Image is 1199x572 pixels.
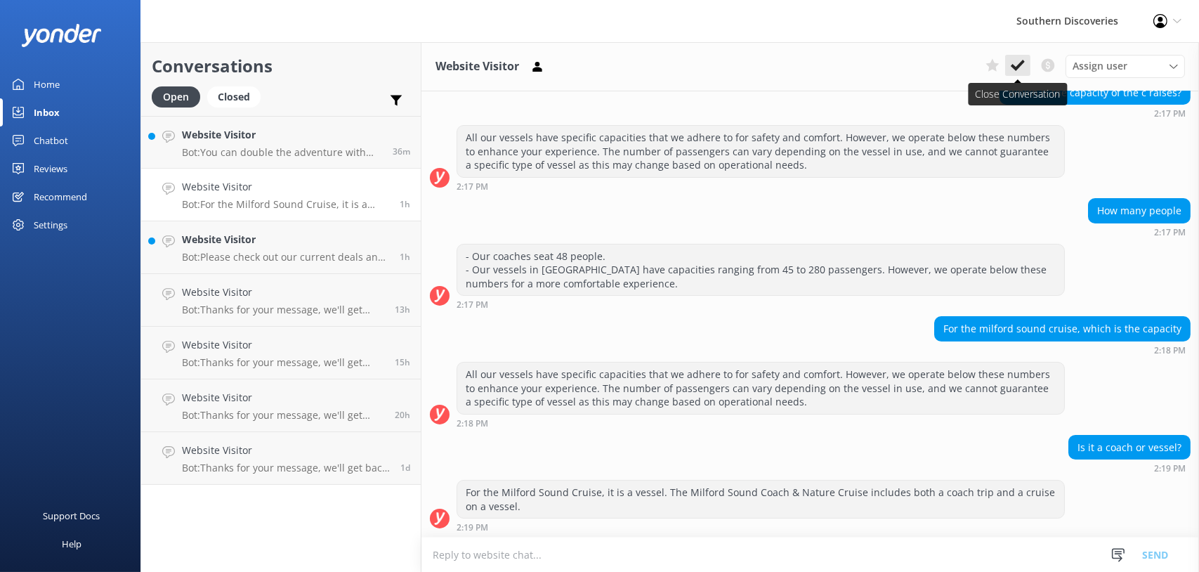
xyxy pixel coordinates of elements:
[34,126,68,155] div: Chatbot
[1069,436,1190,460] div: Is it a coach or vessel?
[21,24,102,47] img: yonder-white-logo.png
[62,530,81,558] div: Help
[182,146,382,159] p: Bot: You can double the adventure with our Special Deals! Visit [URL][DOMAIN_NAME] for more infor...
[141,327,421,379] a: Website VisitorBot:Thanks for your message, we'll get back to you as soon as we can. You're also ...
[182,462,390,474] p: Bot: Thanks for your message, we'll get back to you as soon as we can. You're also welcome to kee...
[1154,346,1186,355] strong: 2:18 PM
[395,304,410,316] span: Oct 08 2025 02:13am (UTC +13:00) Pacific/Auckland
[34,155,67,183] div: Reviews
[182,179,389,195] h4: Website Visitor
[457,418,1065,428] div: Oct 08 2025 02:18pm (UTC +13:00) Pacific/Auckland
[152,53,410,79] h2: Conversations
[141,221,421,274] a: Website VisitorBot:Please check out our current deals and codes at [URL][DOMAIN_NAME].1h
[152,86,200,108] div: Open
[457,363,1064,414] div: All our vessels have specific capacities that we adhere to for safety and comfort. However, we op...
[400,462,410,474] span: Oct 06 2025 10:13pm (UTC +13:00) Pacific/Auckland
[393,145,410,157] span: Oct 08 2025 02:57pm (UTC +13:00) Pacific/Auckland
[141,116,421,169] a: Website VisitorBot:You can double the adventure with our Special Deals! Visit [URL][DOMAIN_NAME] ...
[1154,228,1186,237] strong: 2:17 PM
[1154,464,1186,473] strong: 2:19 PM
[182,390,384,405] h4: Website Visitor
[457,299,1065,309] div: Oct 08 2025 02:17pm (UTC +13:00) Pacific/Auckland
[457,181,1065,191] div: Oct 08 2025 02:17pm (UTC +13:00) Pacific/Auckland
[1066,55,1185,77] div: Assign User
[141,274,421,327] a: Website VisitorBot:Thanks for your message, we'll get back to you as soon as we can. You're also ...
[44,502,100,530] div: Support Docs
[1154,110,1186,118] strong: 2:17 PM
[1068,463,1191,473] div: Oct 08 2025 02:19pm (UTC +13:00) Pacific/Auckland
[457,245,1064,296] div: - Our coaches seat 48 people. - Our vessels in [GEOGRAPHIC_DATA] have capacities ranging from 45 ...
[400,251,410,263] span: Oct 08 2025 01:59pm (UTC +13:00) Pacific/Auckland
[207,86,261,108] div: Closed
[182,251,389,264] p: Bot: Please check out our current deals and codes at [URL][DOMAIN_NAME].
[395,356,410,368] span: Oct 08 2025 12:30am (UTC +13:00) Pacific/Auckland
[457,126,1064,177] div: All our vessels have specific capacities that we adhere to for safety and comfort. However, we op...
[34,183,87,211] div: Recommend
[1089,199,1190,223] div: How many people
[182,409,384,422] p: Bot: Thanks for your message, we'll get back to you as soon as we can. You're also welcome to kee...
[182,232,389,247] h4: Website Visitor
[934,345,1191,355] div: Oct 08 2025 02:18pm (UTC +13:00) Pacific/Auckland
[457,524,488,532] strong: 2:19 PM
[207,89,268,104] a: Closed
[141,169,421,221] a: Website VisitorBot:For the Milford Sound Cruise, it is a vessel. The Milford Sound Coach & Nature...
[182,356,384,369] p: Bot: Thanks for your message, we'll get back to you as soon as we can. You're also welcome to kee...
[457,481,1064,518] div: For the Milford Sound Cruise, it is a vessel. The Milford Sound Coach & Nature Cruise includes bo...
[1073,58,1127,74] span: Assign user
[395,409,410,421] span: Oct 07 2025 07:07pm (UTC +13:00) Pacific/Auckland
[182,127,382,143] h4: Website Visitor
[935,317,1190,341] div: For the milford sound cruise, which is the capacity
[34,98,60,126] div: Inbox
[182,198,389,211] p: Bot: For the Milford Sound Cruise, it is a vessel. The Milford Sound Coach & Nature Cruise includ...
[141,432,421,485] a: Website VisitorBot:Thanks for your message, we'll get back to you as soon as we can. You're also ...
[435,58,519,76] h3: Website Visitor
[1088,227,1191,237] div: Oct 08 2025 02:17pm (UTC +13:00) Pacific/Auckland
[34,70,60,98] div: Home
[1000,108,1191,118] div: Oct 08 2025 02:17pm (UTC +13:00) Pacific/Auckland
[182,285,384,300] h4: Website Visitor
[400,198,410,210] span: Oct 08 2025 02:19pm (UTC +13:00) Pacific/Auckland
[457,420,488,428] strong: 2:18 PM
[182,337,384,353] h4: Website Visitor
[457,522,1065,532] div: Oct 08 2025 02:19pm (UTC +13:00) Pacific/Auckland
[141,379,421,432] a: Website VisitorBot:Thanks for your message, we'll get back to you as soon as we can. You're also ...
[182,304,384,316] p: Bot: Thanks for your message, we'll get back to you as soon as we can. You're also welcome to kee...
[1000,81,1190,105] div: Which is the capacity of the c raises?
[457,183,488,191] strong: 2:17 PM
[182,443,390,458] h4: Website Visitor
[152,89,207,104] a: Open
[34,211,67,239] div: Settings
[457,301,488,309] strong: 2:17 PM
